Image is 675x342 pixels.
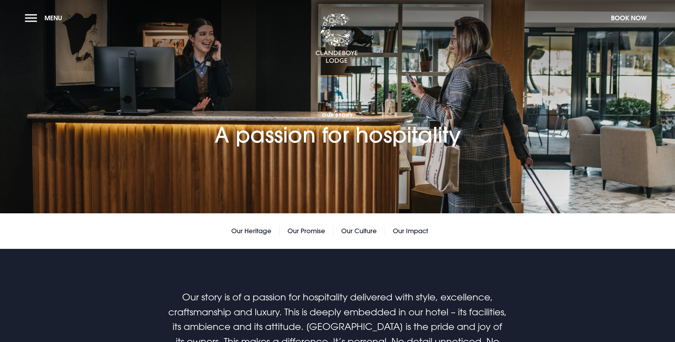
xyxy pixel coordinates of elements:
[341,226,377,236] a: Our Culture
[25,10,66,26] button: Menu
[393,226,428,236] a: Our Impact
[44,14,62,22] span: Menu
[288,226,325,236] a: Our Promise
[607,10,650,26] button: Book Now
[231,226,271,236] a: Our Heritage
[315,14,358,64] img: Clandeboye Lodge
[215,112,461,118] span: Our Story
[215,69,461,148] h1: A passion for hospitality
